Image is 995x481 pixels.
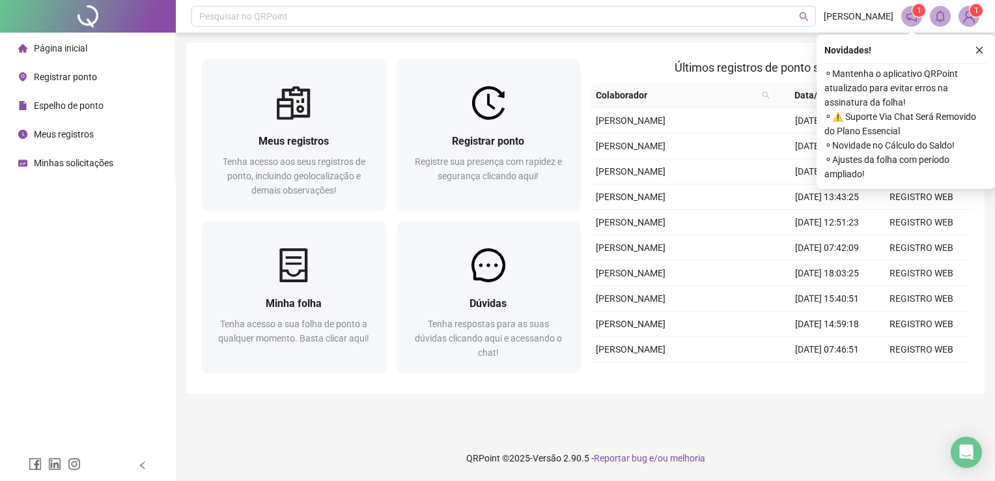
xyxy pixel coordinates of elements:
td: [DATE] 08:13:12 [780,134,875,159]
td: [DATE] 15:40:51 [780,286,875,312]
span: ⚬ Ajustes da folha com período ampliado! [824,153,987,181]
span: Data/Hora [780,88,851,102]
span: file [18,101,27,110]
a: Registrar pontoRegistre sua presença com rapidez e segurança clicando aqui! [397,59,581,211]
sup: Atualize o seu contato no menu Meus Dados [970,4,983,17]
td: [DATE] 07:46:51 [780,337,875,362]
span: 1 [974,6,979,15]
span: [PERSON_NAME] [596,293,666,304]
span: Registrar ponto [452,135,524,147]
a: Minha folhaTenha acesso a sua folha de ponto a qualquer momento. Basta clicar aqui! [202,221,386,373]
span: [PERSON_NAME] [596,268,666,278]
span: ⚬ ⚠️ Suporte Via Chat Será Removido do Plano Essencial [824,109,987,138]
img: 91872 [959,7,979,26]
td: REGISTRO WEB [875,184,969,210]
span: search [759,85,772,105]
span: bell [934,10,946,22]
span: [PERSON_NAME] [824,9,893,23]
th: Data/Hora [775,83,867,108]
td: [DATE] 17:25:28 [780,159,875,184]
footer: QRPoint © 2025 - 2.90.5 - [176,435,995,481]
span: ⚬ Novidade no Cálculo do Saldo! [824,138,987,153]
span: notification [906,10,918,22]
span: linkedin [48,458,61,471]
span: schedule [18,158,27,168]
span: Espelho de ponto [34,100,104,111]
span: clock-circle [18,130,27,139]
span: Meus registros [34,129,94,139]
a: Meus registrosTenha acesso aos seus registros de ponto, incluindo geolocalização e demais observa... [202,59,386,211]
span: Registre sua presença com rapidez e segurança clicando aqui! [415,156,562,181]
span: ⚬ Mantenha o aplicativo QRPoint atualizado para evitar erros na assinatura da folha! [824,66,987,109]
span: Minha folha [266,297,322,310]
span: close [975,46,984,55]
span: Novidades ! [824,43,871,57]
td: REGISTRO WEB [875,337,969,362]
span: [PERSON_NAME] [596,242,666,253]
span: [PERSON_NAME] [596,319,666,329]
td: [DATE] 18:03:25 [780,261,875,286]
td: REGISTRO WEB [875,286,969,312]
span: search [799,12,809,22]
td: REGISTRO WEB [875,261,969,286]
span: facebook [29,458,42,471]
span: 1 [917,6,921,15]
span: Colaborador [596,88,757,102]
td: [DATE] 13:43:25 [780,184,875,210]
span: Tenha acesso a sua folha de ponto a qualquer momento. Basta clicar aqui! [218,319,369,343]
span: Registrar ponto [34,72,97,82]
a: DúvidasTenha respostas para as suas dúvidas clicando aqui e acessando o chat! [397,221,581,373]
span: [PERSON_NAME] [596,217,666,227]
td: REGISTRO WEB [875,312,969,337]
span: [PERSON_NAME] [596,192,666,202]
span: [PERSON_NAME] [596,141,666,151]
span: Dúvidas [469,297,507,310]
div: Open Intercom Messenger [951,437,982,468]
span: [PERSON_NAME] [596,115,666,126]
span: Meus registros [259,135,329,147]
span: instagram [68,458,81,471]
span: Minhas solicitações [34,158,113,168]
span: environment [18,72,27,81]
td: [DATE] 07:42:09 [780,235,875,261]
td: REGISTRO WEB [875,210,969,235]
span: [PERSON_NAME] [596,166,666,177]
span: Reportar bug e/ou melhoria [594,453,705,463]
span: home [18,44,27,53]
span: [PERSON_NAME] [596,344,666,355]
span: Tenha respostas para as suas dúvidas clicando aqui e acessando o chat! [415,319,562,358]
td: REGISTRO WEB [875,362,969,388]
span: Tenha acesso aos seus registros de ponto, incluindo geolocalização e demais observações! [223,156,365,196]
span: Versão [533,453,561,463]
td: [DATE] 18:04:29 [780,362,875,388]
sup: 1 [912,4,925,17]
td: [DATE] 13:05:46 [780,108,875,134]
td: [DATE] 12:51:23 [780,210,875,235]
span: left [138,461,147,470]
td: [DATE] 14:59:18 [780,312,875,337]
span: Página inicial [34,43,87,53]
span: search [762,91,770,99]
td: REGISTRO WEB [875,235,969,261]
span: Últimos registros de ponto sincronizados [675,61,885,74]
